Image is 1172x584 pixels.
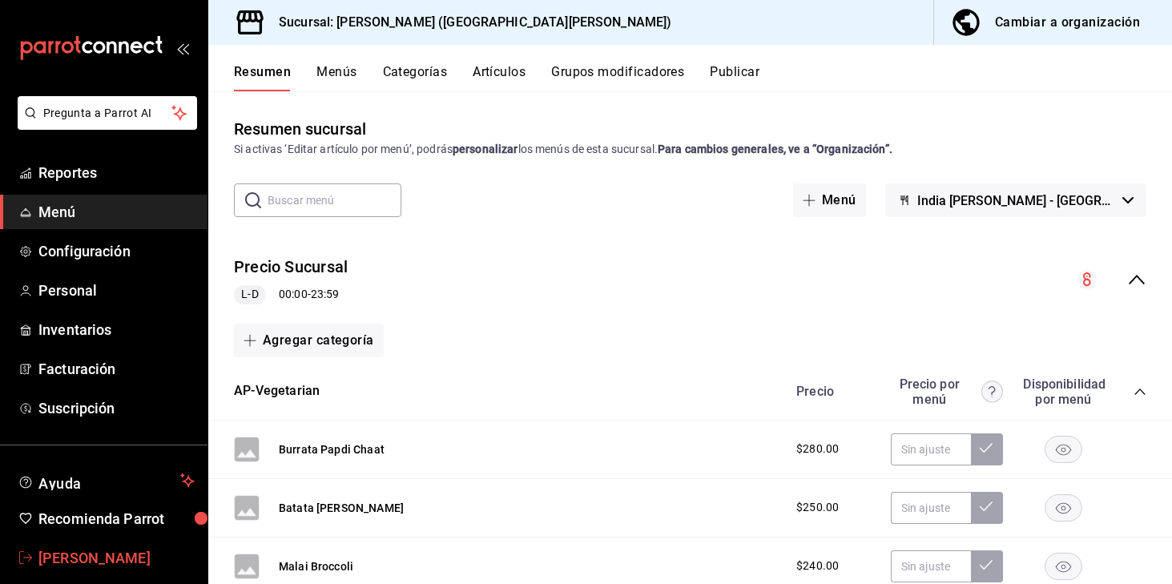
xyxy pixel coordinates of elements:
[38,397,195,419] span: Suscripción
[18,96,197,130] button: Pregunta a Parrot AI
[453,143,518,155] strong: personalizar
[38,508,195,530] span: Recomienda Parrot
[891,377,1003,407] div: Precio por menú
[234,141,1146,158] div: Si activas ‘Editar artículo por menú’, podrás los menús de esta sucursal.
[266,13,671,32] h3: Sucursal: [PERSON_NAME] ([GEOGRAPHIC_DATA][PERSON_NAME])
[279,558,353,574] button: Malai Broccoli
[796,558,839,574] span: $240.00
[710,64,759,91] button: Publicar
[383,64,448,91] button: Categorías
[43,105,172,122] span: Pregunta a Parrot AI
[208,243,1172,317] div: collapse-menu-row
[551,64,684,91] button: Grupos modificadores
[316,64,356,91] button: Menús
[234,324,384,357] button: Agregar categoría
[780,384,883,399] div: Precio
[38,162,195,183] span: Reportes
[917,193,1116,208] span: India [PERSON_NAME] - [GEOGRAPHIC_DATA][PERSON_NAME]
[234,285,348,304] div: 00:00 - 23:59
[38,201,195,223] span: Menú
[891,550,971,582] input: Sin ajuste
[796,499,839,516] span: $250.00
[234,64,1172,91] div: navigation tabs
[891,492,971,524] input: Sin ajuste
[793,183,866,217] button: Menú
[995,11,1140,34] div: Cambiar a organización
[658,143,892,155] strong: Para cambios generales, ve a “Organización”.
[234,382,320,401] button: AP-Vegetarian
[38,471,174,490] span: Ayuda
[279,441,385,457] button: Burrata Papdi Chaat
[473,64,526,91] button: Artículos
[234,117,366,141] div: Resumen sucursal
[279,500,404,516] button: Batata [PERSON_NAME]
[234,256,348,279] button: Precio Sucursal
[1023,377,1103,407] div: Disponibilidad por menú
[234,64,291,91] button: Resumen
[891,433,971,465] input: Sin ajuste
[38,240,195,262] span: Configuración
[796,441,839,457] span: $280.00
[268,184,401,216] input: Buscar menú
[176,42,189,54] button: open_drawer_menu
[38,280,195,301] span: Personal
[885,183,1146,217] button: India [PERSON_NAME] - [GEOGRAPHIC_DATA][PERSON_NAME]
[11,116,197,133] a: Pregunta a Parrot AI
[38,547,195,569] span: [PERSON_NAME]
[38,358,195,380] span: Facturación
[1134,385,1146,398] button: collapse-category-row
[38,319,195,340] span: Inventarios
[235,286,264,303] span: L-D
